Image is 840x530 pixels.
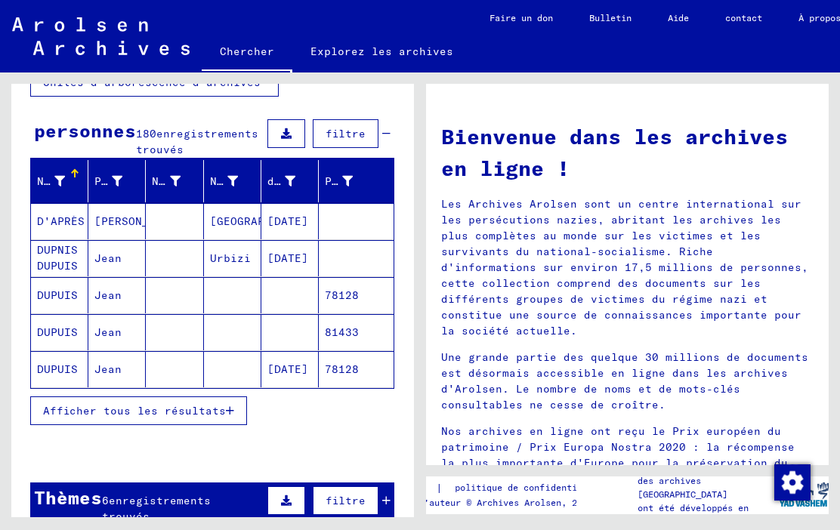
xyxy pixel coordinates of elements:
[34,486,102,509] font: Thèmes
[774,464,811,501] img: Modifier le consentement
[443,480,622,496] a: politique de confidentialité
[94,362,122,376] font: Jean
[94,288,122,302] font: Jean
[34,119,136,142] font: personnes
[313,486,378,515] button: filtre
[455,482,604,493] font: politique de confidentialité
[441,350,808,411] font: Une grande partie des quelque 30 millions de documents est désormais accessible en ligne dans les...
[37,362,78,376] font: DUPUIS
[37,174,132,188] font: Nom de famille
[210,251,251,265] font: Urbizi
[267,214,308,228] font: [DATE]
[94,214,183,228] font: [PERSON_NAME]
[325,288,359,302] font: 78128
[102,494,211,523] font: enregistrements trouvés
[31,160,88,202] mat-header-cell: Nom de famille
[37,169,88,193] div: Nom de famille
[668,12,689,23] font: Aide
[325,325,359,339] font: 81433
[12,17,190,55] img: Arolsen_neg.svg
[326,127,366,140] font: filtre
[136,127,258,156] font: enregistrements trouvés
[638,502,749,527] font: ont été développés en partenariat avec
[325,169,375,193] div: Prisonnier #
[136,127,156,140] font: 180
[37,325,78,339] font: DUPUIS
[725,12,762,23] font: contact
[436,481,443,495] font: |
[43,75,261,89] font: Unités d'arborescence d'archives
[267,174,383,188] font: date de naissance
[210,214,326,228] font: [GEOGRAPHIC_DATA]
[37,243,78,273] font: DUPNIS DUPUIS
[310,45,453,58] font: Explorez les archives
[325,362,359,376] font: 78128
[102,494,109,507] font: 6
[43,404,226,418] font: Afficher tous les résultats
[638,461,764,500] font: Les collections en ligne des archives [GEOGRAPHIC_DATA]
[210,169,261,193] div: Naissance
[220,45,274,58] font: Chercher
[589,12,632,23] font: Bulletin
[319,160,394,202] mat-header-cell: Prisonnier #
[441,123,788,181] font: Bienvenue dans les archives en ligne !
[267,169,318,193] div: date de naissance
[88,160,146,202] mat-header-cell: Prénom
[94,251,122,265] font: Jean
[210,174,271,188] font: Naissance
[94,325,122,339] font: Jean
[94,174,135,188] font: Prénom
[292,33,471,69] a: Explorez les archives
[267,251,308,265] font: [DATE]
[381,497,593,508] font: Droits d'auteur © Archives Arolsen, 2021
[489,12,553,23] font: Faire un don
[326,494,366,507] font: filtre
[202,33,292,72] a: Chercher
[204,160,261,202] mat-header-cell: Naissance
[267,362,308,376] font: [DATE]
[30,396,247,425] button: Afficher tous les résultats
[37,288,78,302] font: DUPUIS
[146,160,203,202] mat-header-cell: Nom de naissance
[152,174,261,188] font: Nom de naissance
[325,174,406,188] font: Prisonnier #
[261,160,319,202] mat-header-cell: date de naissance
[441,197,808,337] font: Les Archives Arolsen sont un centre international sur les persécutions nazies, abritant les archi...
[313,119,378,148] button: filtre
[152,169,202,193] div: Nom de naissance
[94,169,145,193] div: Prénom
[441,424,795,485] font: Nos archives en ligne ont reçu le Prix européen du patrimoine / Prix Europa Nostra 2020 : la réco...
[37,214,85,228] font: D'APRÈS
